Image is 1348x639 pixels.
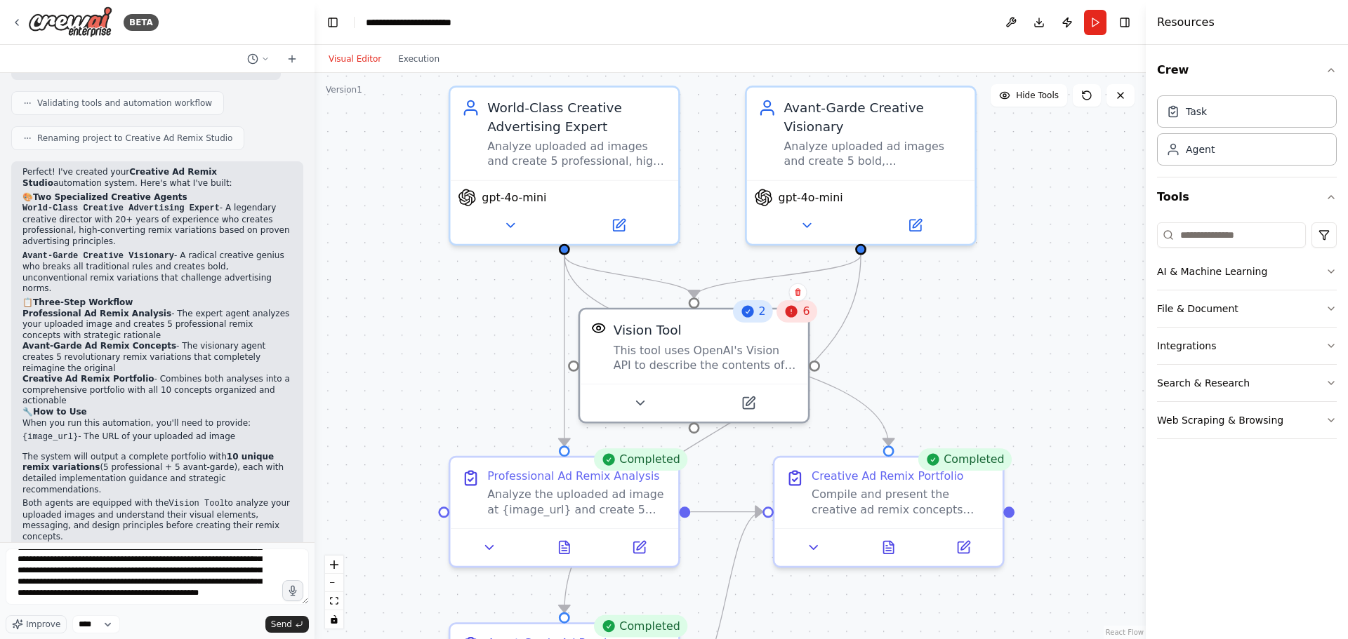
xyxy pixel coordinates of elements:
[22,341,292,374] li: - The visionary agent creates 5 revolutionary remix variations that completely reimagine the orig...
[1157,90,1337,177] div: Crew
[22,498,292,542] p: Both agents are equipped with the to analyze your uploaded images and understand their visual ele...
[1157,253,1337,290] button: AI & Machine Learning
[22,167,292,189] p: Perfect! I've created your automation system. Here's what I've built:
[482,190,546,205] span: gpt-4o-mini
[555,255,871,612] g: Edge from b5b2fe5a-9693-4bb4-b9bd-887ba345b94a to 63329439-4073-4ed5-a65a-e8e220aeed44
[33,192,187,202] strong: Two Specialized Creative Agents
[773,456,1005,568] div: CompletedCreative Ad Remix PortfolioCompile and present the creative ad remix concepts from both ...
[390,51,448,67] button: Execution
[1016,90,1059,101] span: Hide Tools
[918,448,1012,471] div: Completed
[1157,365,1337,401] button: Search & Research
[1186,142,1215,156] div: Agent
[487,469,659,483] div: Professional Ad Remix Analysis
[487,140,667,169] div: Analyze uploaded ad images and create 5 professional, high-converting remix variations based on p...
[593,448,687,471] div: Completed
[614,321,682,339] div: Vision Tool
[282,580,303,601] button: Click to speak your automation idea
[779,190,843,205] span: gpt-4o-mini
[1106,628,1144,636] a: React Flow attribution
[812,487,991,517] div: Compile and present the creative ad remix concepts from both the professional and avant-garde ana...
[1157,14,1215,31] h4: Resources
[1157,177,1337,217] button: Tools
[487,487,667,517] div: Analyze the uploaded ad image at {image_url} and create 5 professional remix variations. For each...
[37,133,232,144] span: Renaming project to Creative Ad Remix Studio
[555,255,574,445] g: Edge from 5221257f-7542-4966-8b83-1aebd9fbcc9c to 7efe0566-0163-47ee-a395-10fa7f584823
[802,304,810,318] span: 6
[690,502,762,520] g: Edge from 7efe0566-0163-47ee-a395-10fa7f584823 to b0e82ce5-2e4b-40fd-88b9-96eb358a1497
[579,308,810,424] div: 26VisionToolVision ToolThis tool uses OpenAI's Vision API to describe the contents of an image.
[325,574,343,592] button: zoom out
[366,15,479,29] nav: breadcrumb
[326,84,362,95] div: Version 1
[555,255,898,445] g: Edge from 5221257f-7542-4966-8b83-1aebd9fbcc9c to b0e82ce5-2e4b-40fd-88b9-96eb358a1497
[1186,105,1207,119] div: Task
[850,537,928,559] button: View output
[22,250,292,295] p: - A radical creative genius who breaks all traditional rules and creates bold, unconventional rem...
[487,98,667,135] div: World-Class Creative Advertising Expert
[863,214,967,236] button: Open in side panel
[525,537,604,559] button: View output
[22,167,217,188] strong: Creative Ad Remix Studio
[22,374,154,384] strong: Creative Ad Remix Portfolio
[325,592,343,610] button: fit view
[265,616,309,633] button: Send
[1115,13,1135,32] button: Hide right sidebar
[169,499,225,509] code: Vision Tool
[22,309,292,342] li: - The expert agent analyzes your uploaded image and creates 5 professional remix concepts with st...
[1157,290,1337,327] button: File & Document
[1157,51,1337,90] button: Crew
[696,392,800,415] button: Open in side panel
[281,51,303,67] button: Start a new chat
[607,537,671,559] button: Open in side panel
[33,297,133,307] strong: Three-Step Workflow
[325,556,343,628] div: React Flow controls
[614,343,797,372] div: This tool uses OpenAI's Vision API to describe the contents of an image.
[685,255,870,297] g: Edge from b5b2fe5a-9693-4bb4-b9bd-887ba345b94a to 10dc9135-2d5b-4ae8-a514-2b0ad8d9e04c
[22,407,292,418] h2: 🔧
[22,341,176,351] strong: Avant-Garde Ad Remix Concepts
[555,255,703,297] g: Edge from 5221257f-7542-4966-8b83-1aebd9fbcc9c to 10dc9135-2d5b-4ae8-a514-2b0ad8d9e04c
[566,214,670,236] button: Open in side panel
[449,456,680,568] div: CompletedProfessional Ad Remix AnalysisAnalyze the uploaded ad image at {image_url} and create 5 ...
[22,297,292,309] h2: 📋
[788,283,807,302] button: Delete node
[784,140,964,169] div: Analyze uploaded ad images and create 5 bold, unconventional remix variations that challenge trad...
[449,86,680,245] div: World-Class Creative Advertising ExpertAnalyze uploaded ad images and create 5 professional, high...
[591,321,606,335] img: VisionTool
[759,304,766,318] span: 2
[22,309,171,318] strong: Professional Ad Remix Analysis
[242,51,275,67] button: Switch to previous chat
[22,203,220,213] code: World-Class Creative Advertising Expert
[320,51,390,67] button: Visual Editor
[22,192,292,203] h2: 🎨
[593,615,687,638] div: Completed
[784,98,964,135] div: Avant-Garde Creative Visionary
[22,251,174,261] code: Avant-Garde Creative Visionary
[124,14,159,31] div: BETA
[22,374,292,407] li: - Combines both analyses into a comprehensive portfolio with all 10 concepts organized and action...
[6,615,67,633] button: Improve
[932,537,996,559] button: Open in side panel
[1157,402,1337,438] button: Web Scraping & Browsing
[325,610,343,628] button: toggle interactivity
[745,86,977,245] div: Avant-Garde Creative VisionaryAnalyze uploaded ad images and create 5 bold, unconventional remix ...
[22,452,292,495] p: The system will output a complete portfolio with (5 professional + 5 avant-garde), each with deta...
[22,432,78,442] code: {image_url}
[22,452,274,473] strong: 10 unique remix variations
[22,203,292,247] p: - A legendary creative director with 20+ years of experience who creates professional, high-conve...
[271,619,292,630] span: Send
[33,407,87,417] strong: How to Use
[991,84,1067,107] button: Hide Tools
[22,431,292,443] li: - The URL of your uploaded ad image
[37,97,212,109] span: Validating tools and automation workflow
[325,556,343,574] button: zoom in
[26,619,60,630] span: Improve
[1157,217,1337,450] div: Tools
[28,6,112,38] img: Logo
[22,418,292,429] p: When you run this automation, you'll need to provide:
[1157,328,1337,364] button: Integrations
[323,13,343,32] button: Hide left sidebar
[812,469,963,483] div: Creative Ad Remix Portfolio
